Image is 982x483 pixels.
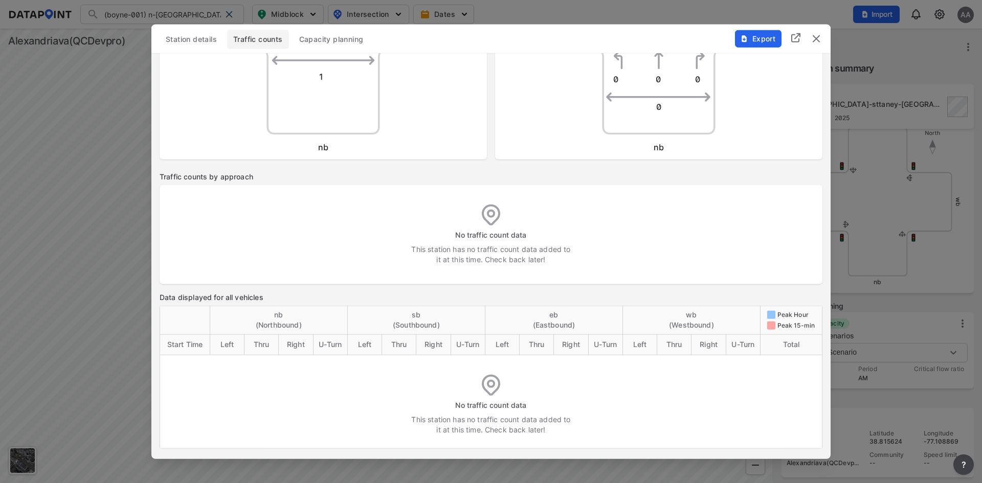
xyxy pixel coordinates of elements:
label: Data displayed for all vehicles [160,292,822,302]
label: This station has no traffic count data added to it at this time. Check back later! [409,414,573,434]
button: delete [810,32,822,44]
th: Thru [244,334,279,355]
label: Traffic counts by approach [160,171,822,181]
span: Export [741,33,775,43]
span: Traffic counts [233,34,283,44]
th: wb (Westbound) [622,306,760,334]
label: No traffic count data [202,229,780,240]
div: basic tabs example [160,29,822,49]
th: Left [347,334,382,355]
th: U-Turn [588,334,622,355]
img: empty_data_icon.ba3c769f.svg [482,204,500,225]
th: eb (Eastbound) [485,306,622,334]
span: ? [959,458,968,471]
th: sb (Southbound) [347,306,485,334]
th: Thru [520,334,554,355]
button: more [953,454,974,475]
th: Right [279,334,313,355]
span: Station details [166,34,217,44]
img: close.efbf2170.svg [810,32,822,44]
th: nb (Northbound) [210,306,347,334]
th: Total [761,334,822,355]
label: No traffic count data [197,400,785,410]
button: Export [735,30,782,47]
th: Thru [657,334,691,355]
img: full_screen.b7bf9a36.svg [790,32,802,44]
img: Walk.1c9263b8.svg [503,148,814,459]
th: U-Turn [313,334,347,355]
th: Start Time [160,334,210,355]
img: empty_data_icon.ba3c769f.svg [482,374,500,395]
th: Right [554,334,588,355]
label: This station has no traffic count data added to it at this time. Check back later! [409,244,573,264]
th: Thru [382,334,416,355]
th: Right [416,334,451,355]
label: Peak Hour [777,310,816,320]
table: customized table [160,305,822,448]
th: Left [485,334,519,355]
img: File%20-%20Download.70cf71cd.svg [740,34,748,42]
th: Left [210,334,244,355]
th: Right [691,334,726,355]
th: Left [622,334,657,355]
th: U-Turn [451,334,485,355]
span: Capacity planning [299,34,364,44]
label: Peak 15-min [777,320,816,331]
th: U-Turn [726,334,760,355]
